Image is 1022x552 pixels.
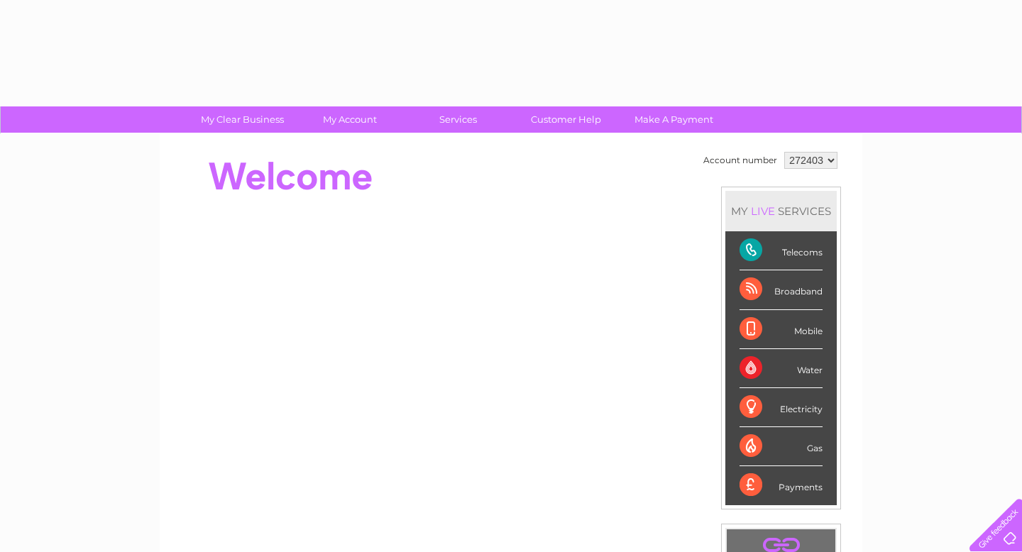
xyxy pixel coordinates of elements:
[740,270,823,309] div: Broadband
[740,349,823,388] div: Water
[507,106,625,133] a: Customer Help
[740,427,823,466] div: Gas
[740,231,823,270] div: Telecoms
[615,106,732,133] a: Make A Payment
[292,106,409,133] a: My Account
[740,310,823,349] div: Mobile
[748,204,778,218] div: LIVE
[740,388,823,427] div: Electricity
[740,466,823,504] div: Payments
[725,191,837,231] div: MY SERVICES
[184,106,301,133] a: My Clear Business
[400,106,517,133] a: Services
[700,148,781,172] td: Account number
